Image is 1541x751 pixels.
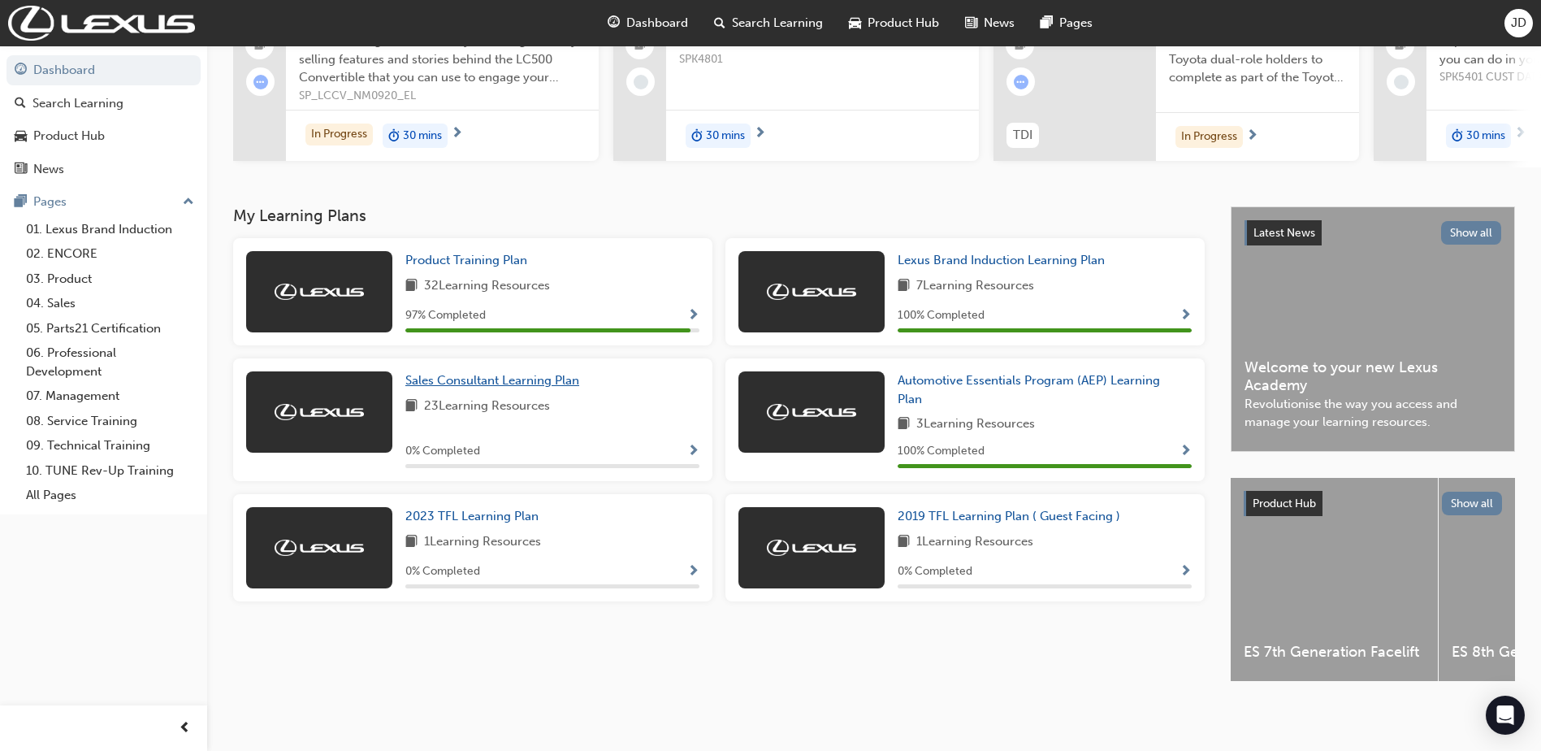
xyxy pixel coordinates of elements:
span: book-icon [898,276,910,297]
div: In Progress [1175,126,1243,148]
a: pages-iconPages [1028,7,1106,40]
span: Show Progress [1180,445,1192,459]
span: search-icon [15,97,26,111]
span: Product Hub [868,14,939,33]
span: duration-icon [1452,125,1463,146]
a: Product Training Plan [405,251,534,270]
span: 3 Learning Resources [916,415,1035,435]
a: Lexus Brand Induction Learning Plan [898,251,1111,270]
span: 100 % Completed [898,442,985,461]
button: Show all [1441,221,1502,245]
button: Show Progress [687,441,699,462]
span: duration-icon [388,125,400,146]
span: 0 % Completed [405,562,480,581]
button: Show Progress [687,562,699,582]
span: car-icon [849,13,861,33]
img: Trak [8,6,195,41]
a: 09. Technical Training [19,433,201,458]
div: Open Intercom Messenger [1486,696,1525,735]
span: news-icon [965,13,977,33]
span: Show Progress [687,445,699,459]
a: car-iconProduct Hub [836,7,952,40]
span: 100 % Completed [898,306,985,325]
span: search-icon [714,13,725,33]
span: book-icon [405,276,418,297]
span: learningRecordVerb_ATTEMPT-icon [1014,75,1028,89]
span: duration-icon [691,125,703,146]
span: 7 Learning Resources [916,276,1034,297]
span: 30 mins [403,127,442,145]
span: Revolutionise the way you access and manage your learning resources. [1244,395,1501,432]
span: Search Learning [732,14,823,33]
span: Sales Consultant Learning Plan [405,373,579,388]
span: ES 7th Generation Facelift [1244,643,1425,662]
button: Pages [6,187,201,217]
span: news-icon [15,163,27,177]
span: TDI [1013,126,1032,145]
span: JD [1511,14,1526,33]
a: 10. TUNE Rev-Up Training [19,458,201,484]
a: Latest NewsShow allWelcome to your new Lexus AcademyRevolutionise the way you access and manage y... [1231,206,1515,452]
span: guage-icon [608,13,620,33]
span: 30 mins [706,127,745,145]
span: learningRecordVerb_NONE-icon [634,75,648,89]
a: 04. Sales [19,291,201,316]
span: Pages [1059,14,1093,33]
span: book-icon [405,397,418,417]
a: Latest NewsShow all [1244,220,1501,246]
div: Product Hub [33,127,105,145]
span: guage-icon [15,63,27,78]
a: guage-iconDashboard [595,7,701,40]
span: Show Progress [1180,309,1192,323]
button: DashboardSearch LearningProduct HubNews [6,52,201,187]
span: This module is for Lexus and Toyota dual-role holders to complete as part of the Toyota For Life ... [1169,32,1346,87]
button: Show Progress [1180,562,1192,582]
span: up-icon [183,192,194,213]
span: Dashboard [626,14,688,33]
span: Show Progress [687,309,699,323]
span: SPK4801 [679,50,966,69]
span: pages-icon [15,195,27,210]
span: 30 mins [1466,127,1505,145]
a: Dashboard [6,55,201,85]
a: news-iconNews [952,7,1028,40]
div: Search Learning [32,94,123,113]
span: 32 Learning Resources [424,276,550,297]
a: 02. ENCORE [19,241,201,267]
a: 03. Product [19,267,201,292]
span: 2023 TFL Learning Plan [405,509,539,523]
span: book-icon [898,415,910,435]
a: Product HubShow all [1244,491,1502,517]
span: Show Progress [687,565,699,580]
a: 06. Professional Development [19,341,201,384]
span: learningRecordVerb_NONE-icon [1394,75,1409,89]
span: book-icon [898,532,910,553]
button: Show all [1442,492,1503,515]
span: Lexus Brand Induction Learning Plan [898,253,1105,267]
a: 07. Management [19,384,201,409]
span: Product Hub [1253,497,1316,510]
a: 05. Parts21 Certification [19,316,201,341]
span: pages-icon [1041,13,1053,33]
div: In Progress [305,124,373,145]
a: 08. Service Training [19,409,201,434]
img: Trak [275,284,364,300]
img: Trak [767,404,856,420]
span: 0 % Completed [898,562,972,581]
span: next-icon [1246,129,1258,144]
a: 2019 TFL Learning Plan ( Guest Facing ) [898,507,1127,526]
span: News [984,14,1015,33]
img: Trak [275,540,364,556]
span: Welcome to your new Lexus Academy [1244,358,1501,395]
span: next-icon [451,127,463,141]
span: Automotive Essentials Program (AEP) Learning Plan [898,373,1160,406]
a: News [6,154,201,184]
a: Automotive Essentials Program (AEP) Learning Plan [898,371,1192,408]
a: All Pages [19,483,201,508]
button: JD [1504,9,1533,37]
button: Show Progress [1180,441,1192,462]
h3: My Learning Plans [233,206,1205,225]
span: next-icon [1514,127,1526,141]
span: Show Progress [1180,565,1192,580]
div: Pages [33,193,67,211]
